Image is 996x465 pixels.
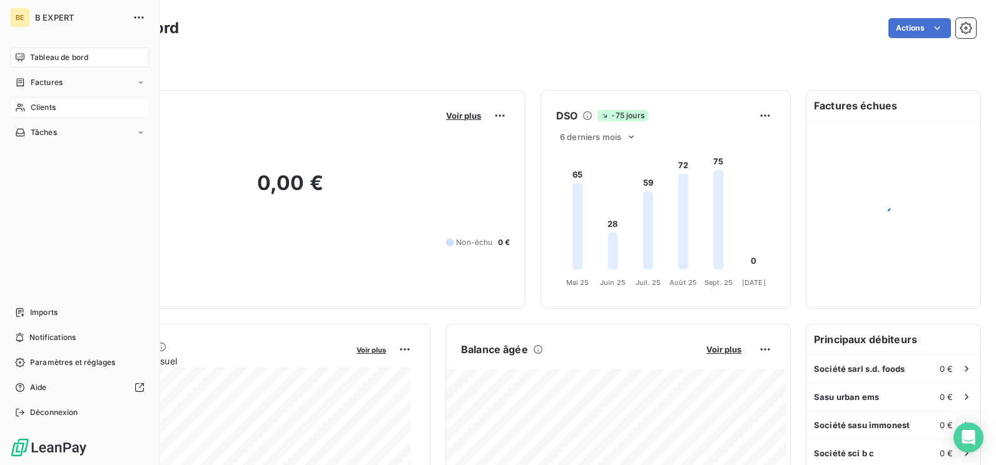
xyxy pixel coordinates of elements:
[498,237,510,248] span: 0 €
[442,110,485,121] button: Voir plus
[814,448,874,458] span: Société sci b c
[456,237,492,248] span: Non-échu
[560,132,621,142] span: 6 derniers mois
[888,18,951,38] button: Actions
[446,111,481,121] span: Voir plus
[742,278,766,287] tspan: [DATE]
[806,324,980,354] h6: Principaux débiteurs
[704,278,733,287] tspan: Sept. 25
[940,392,953,402] span: 0 €
[30,382,47,393] span: Aide
[814,392,879,402] span: Sasu urban ems
[10,377,150,397] a: Aide
[940,420,953,430] span: 0 €
[353,344,390,355] button: Voir plus
[953,422,983,452] div: Open Intercom Messenger
[357,346,386,354] span: Voir plus
[10,437,88,457] img: Logo LeanPay
[636,278,661,287] tspan: Juil. 25
[461,342,528,357] h6: Balance âgée
[30,52,88,63] span: Tableau de bord
[600,278,626,287] tspan: Juin 25
[940,448,953,458] span: 0 €
[31,127,57,138] span: Tâches
[30,407,78,418] span: Déconnexion
[814,364,905,374] span: Société sarl s.d. foods
[703,344,745,355] button: Voir plus
[30,307,58,318] span: Imports
[71,171,510,208] h2: 0,00 €
[556,108,577,123] h6: DSO
[10,7,30,27] div: BE
[706,344,741,354] span: Voir plus
[566,278,589,287] tspan: Mai 25
[940,364,953,374] span: 0 €
[31,77,63,88] span: Factures
[597,110,648,121] span: -75 jours
[814,420,910,430] span: Société sasu immonest
[35,12,125,22] span: B EXPERT
[30,357,115,368] span: Paramètres et réglages
[806,91,980,121] h6: Factures échues
[669,278,697,287] tspan: Août 25
[71,354,348,367] span: Chiffre d'affaires mensuel
[31,102,56,113] span: Clients
[29,332,76,343] span: Notifications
